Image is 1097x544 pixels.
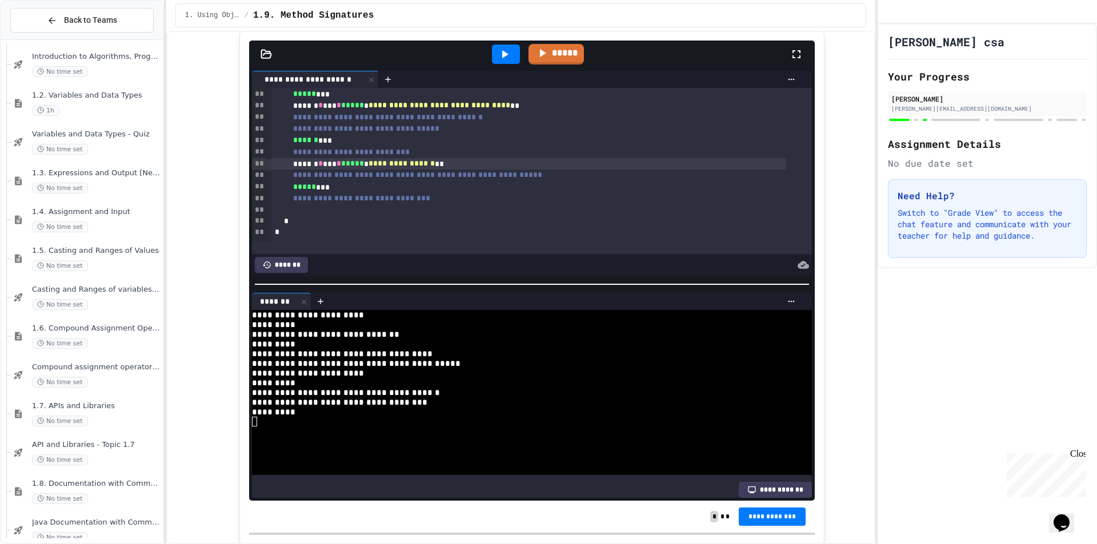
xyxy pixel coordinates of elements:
p: Switch to "Grade View" to access the chat feature and communicate with your teacher for help and ... [898,207,1077,241]
h2: Your Progress [888,68,1087,84]
span: Casting and Ranges of variables - Quiz [32,285,161,295]
span: API and Libraries - Topic 1.7 [32,440,161,450]
h2: Assignment Details [888,136,1087,152]
span: Java Documentation with Comments - Topic 1.8 [32,518,161,527]
span: 1. Using Objects and Methods [185,11,240,20]
span: No time set [32,454,88,465]
span: No time set [32,183,88,194]
span: No time set [32,493,88,504]
span: 1h [32,105,59,116]
span: No time set [32,377,88,388]
span: No time set [32,144,88,155]
span: 1.4. Assignment and Input [32,207,161,217]
h3: Need Help? [898,189,1077,203]
div: No due date set [888,156,1087,170]
span: / [245,11,249,20]
span: 1.5. Casting and Ranges of Values [32,246,161,256]
div: Chat with us now!Close [5,5,79,72]
span: 1.7. APIs and Libraries [32,401,161,411]
iframe: chat widget [1002,449,1086,497]
span: No time set [32,260,88,271]
span: 1.6. Compound Assignment Operators [32,324,161,333]
span: 1.2. Variables and Data Types [32,91,161,100]
span: Back to Teams [64,14,117,26]
iframe: chat widget [1049,498,1086,533]
span: No time set [32,532,88,543]
span: No time set [32,221,88,232]
span: Introduction to Algorithms, Programming, and Compilers [32,52,161,62]
div: [PERSON_NAME] [891,94,1083,104]
span: Variables and Data Types - Quiz [32,130,161,139]
span: 1.3. Expressions and Output [New] [32,168,161,178]
span: 1.8. Documentation with Comments and Preconditions [32,479,161,489]
div: [PERSON_NAME][EMAIL_ADDRESS][DOMAIN_NAME] [891,104,1083,113]
span: Compound assignment operators - Quiz [32,362,161,372]
span: No time set [32,66,88,77]
span: 1.9. Method Signatures [253,9,374,22]
button: Back to Teams [10,8,154,33]
span: No time set [32,416,88,426]
span: No time set [32,338,88,349]
h1: [PERSON_NAME] csa [888,34,1004,50]
span: No time set [32,299,88,310]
